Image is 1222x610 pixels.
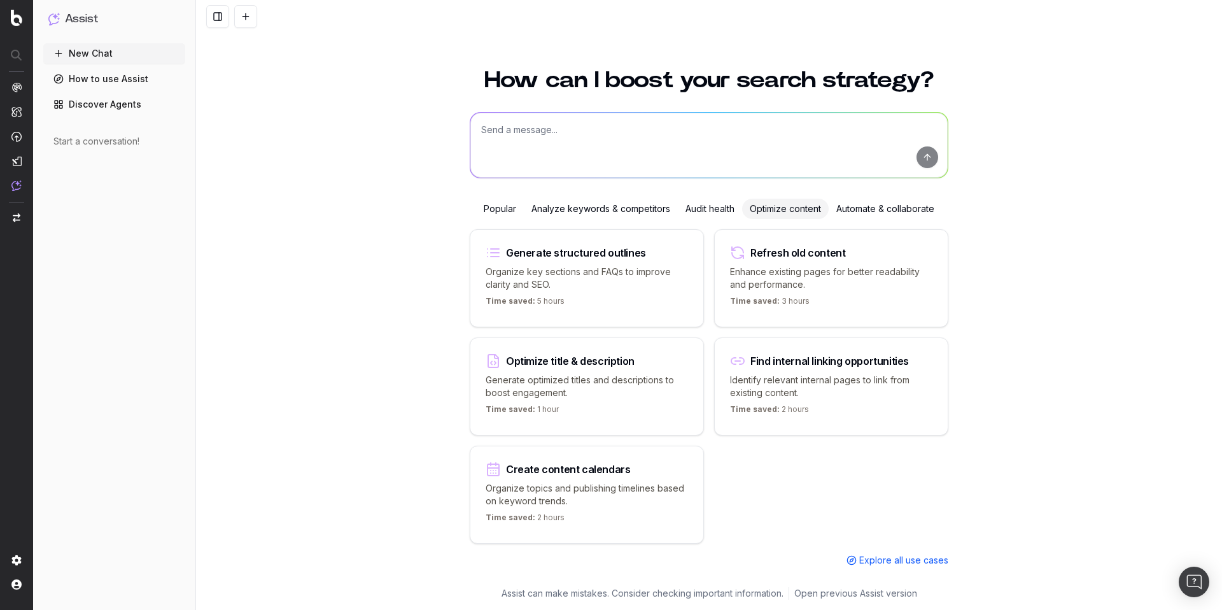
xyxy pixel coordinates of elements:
img: Botify logo [11,10,22,26]
img: Analytics [11,82,22,92]
div: Popular [476,199,524,219]
div: Start a conversation! [53,135,175,148]
div: Find internal linking opportunities [750,356,909,366]
p: Enhance existing pages for better readability and performance. [730,266,932,291]
img: My account [11,579,22,590]
div: Generate structured outlines [506,248,646,258]
a: How to use Assist [43,69,185,89]
span: Explore all use cases [859,554,948,567]
img: Intelligence [11,106,22,117]
p: Assist can make mistakes. Consider checking important information. [502,587,783,600]
span: Time saved: [730,404,780,414]
div: Refresh old content [750,248,845,258]
p: Organize key sections and FAQs to improve clarity and SEO. [486,266,688,291]
a: Discover Agents [43,94,185,115]
div: Create content calendars [506,464,630,474]
div: Optimize content [742,199,829,219]
span: Time saved: [730,296,780,306]
p: 1 hour [486,404,559,420]
div: Analyze keywords & competitors [524,199,678,219]
a: Open previous Assist version [794,587,917,600]
img: Activation [11,131,22,142]
span: Time saved: [486,513,535,522]
h1: Assist [65,10,98,28]
p: 2 hours [486,513,565,528]
img: Switch project [13,213,20,222]
h1: How can I boost your search strategy? [470,69,948,92]
div: Audit health [678,199,742,219]
p: 3 hours [730,296,810,311]
button: Assist [48,10,180,28]
div: Optimize title & description [506,356,635,366]
span: Time saved: [486,404,535,414]
div: Automate & collaborate [829,199,942,219]
img: Assist [11,180,22,191]
p: Organize topics and publishing timelines based on keyword trends. [486,482,688,507]
img: Assist [48,13,60,25]
img: Setting [11,555,22,565]
p: Identify relevant internal pages to link from existing content. [730,374,932,399]
span: Time saved: [486,296,535,306]
p: 5 hours [486,296,565,311]
p: Generate optimized titles and descriptions to boost engagement. [486,374,688,399]
a: Explore all use cases [846,554,948,567]
img: Studio [11,156,22,166]
div: Open Intercom Messenger [1179,567,1209,597]
p: 2 hours [730,404,809,420]
button: New Chat [43,43,185,64]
